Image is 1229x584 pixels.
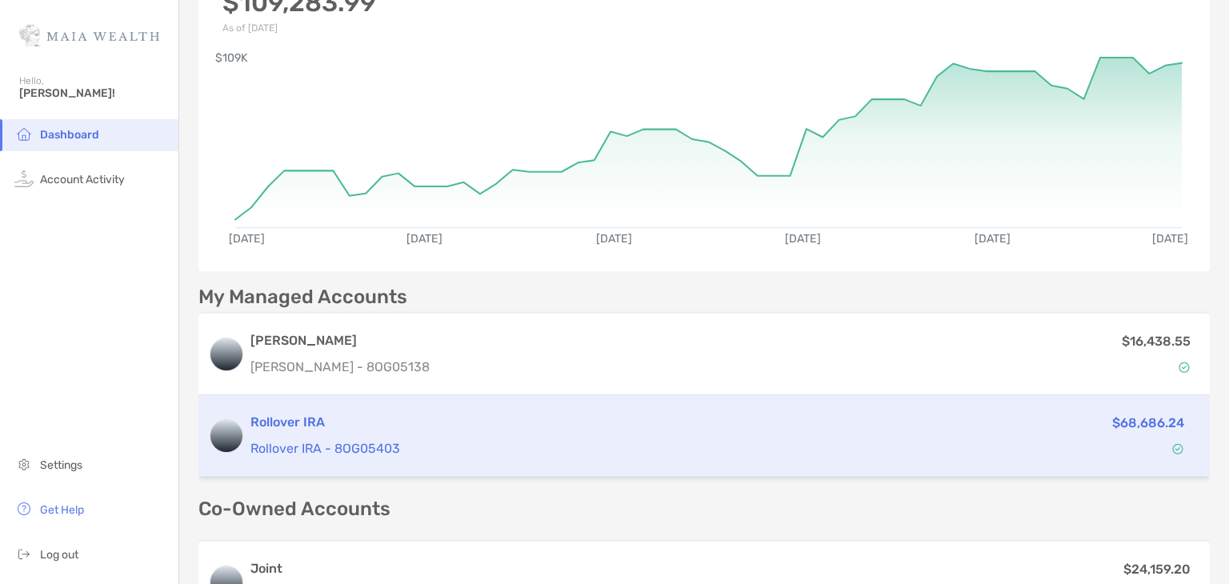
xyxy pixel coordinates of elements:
[19,6,159,64] img: Zoe Logo
[14,544,34,563] img: logout icon
[975,232,1011,246] text: [DATE]
[250,357,430,377] p: [PERSON_NAME] - 8OG05138
[229,232,265,246] text: [DATE]
[40,503,84,517] span: Get Help
[1172,443,1183,454] img: Account Status icon
[222,22,376,34] p: As of [DATE]
[1122,331,1191,351] p: $16,438.55
[210,338,242,370] img: logo account
[40,458,82,472] span: Settings
[14,169,34,188] img: activity icon
[1179,362,1190,373] img: Account Status icon
[596,232,632,246] text: [DATE]
[215,51,248,65] text: $109K
[14,124,34,143] img: household icon
[250,438,883,458] p: Rollover IRA - 8OG05403
[785,232,821,246] text: [DATE]
[1152,232,1188,246] text: [DATE]
[40,173,125,186] span: Account Activity
[14,499,34,518] img: get-help icon
[250,559,359,578] h3: Joint
[14,454,34,474] img: settings icon
[1123,559,1191,579] p: $24,159.20
[250,413,883,432] h3: Rollover IRA
[40,548,78,562] span: Log out
[406,232,442,246] text: [DATE]
[210,420,242,452] img: logo account
[198,287,407,307] p: My Managed Accounts
[250,331,430,350] h3: [PERSON_NAME]
[40,128,99,142] span: Dashboard
[1112,413,1184,433] p: $68,686.24
[19,86,169,100] span: [PERSON_NAME]!
[198,499,1210,519] p: Co-Owned Accounts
